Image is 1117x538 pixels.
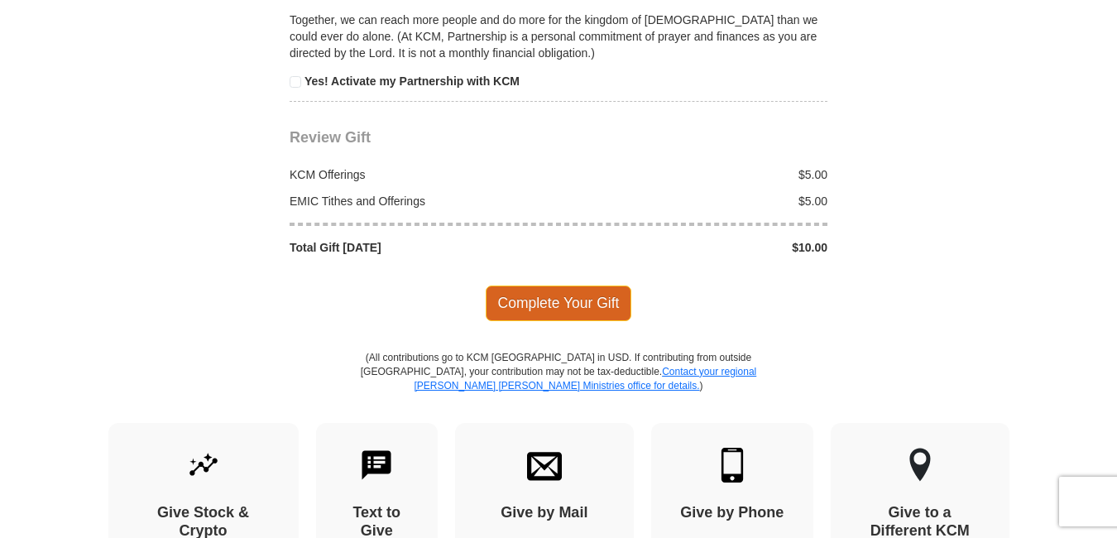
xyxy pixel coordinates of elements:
[680,504,784,522] h4: Give by Phone
[290,129,371,146] span: Review Gift
[414,366,756,391] a: Contact your regional [PERSON_NAME] [PERSON_NAME] Ministries office for details.
[304,74,520,88] strong: Yes! Activate my Partnership with KCM
[908,448,932,483] img: other-region
[186,448,221,483] img: give-by-stock.svg
[360,351,757,423] p: (All contributions go to KCM [GEOGRAPHIC_DATA] in USD. If contributing from outside [GEOGRAPHIC_D...
[715,448,750,483] img: mobile.svg
[281,239,559,256] div: Total Gift [DATE]
[486,286,632,320] span: Complete Your Gift
[484,504,605,522] h4: Give by Mail
[527,448,562,483] img: envelope.svg
[281,166,559,183] div: KCM Offerings
[290,12,827,61] p: Together, we can reach more people and do more for the kingdom of [DEMOGRAPHIC_DATA] than we coul...
[558,239,837,256] div: $10.00
[281,193,559,209] div: EMIC Tithes and Offerings
[359,448,394,483] img: text-to-give.svg
[558,193,837,209] div: $5.00
[558,166,837,183] div: $5.00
